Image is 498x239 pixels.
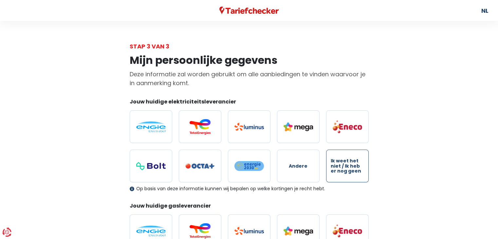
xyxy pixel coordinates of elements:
[130,54,369,66] h1: Mijn persoonlijke gegevens
[130,42,369,51] div: Stap 3 van 3
[136,121,166,132] img: Engie / Electrabel
[284,227,313,235] img: Mega
[284,122,313,131] img: Mega
[136,226,166,236] img: Engie / Electrabel
[136,162,166,170] img: Bolt
[130,186,369,192] div: Op basis van deze informatie kunnen wij bepalen op welke kortingen je recht hebt.
[185,223,215,239] img: Total Energies / Lampiris
[331,158,364,174] span: Ik weet het niet / Ik heb er nog geen
[130,70,369,87] p: Deze informatie zal worden gebruikt om alle aanbiedingen te vinden waarvoor je in aanmerking komt.
[333,224,362,238] img: Eneco
[185,119,215,135] img: Total Energies / Lampiris
[234,227,264,235] img: Luminus
[185,163,215,169] img: Octa+
[234,161,264,171] img: Energie2030
[130,98,369,108] legend: Jouw huidige elektriciteitsleverancier
[234,123,264,131] img: Luminus
[130,202,369,212] legend: Jouw huidige gasleverancier
[333,120,362,134] img: Eneco
[219,7,279,15] img: Tariefchecker logo
[289,164,307,169] span: Andere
